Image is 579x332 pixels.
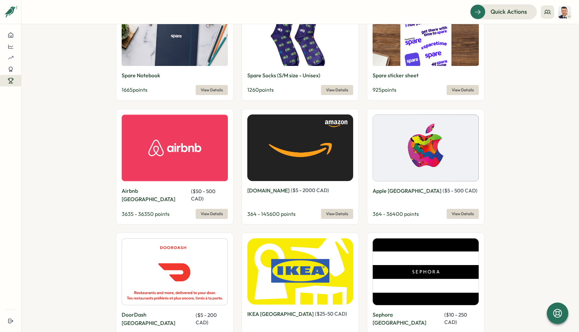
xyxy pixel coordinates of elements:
[122,211,170,217] span: 3635 - 36350 points
[491,7,527,16] span: Quick Actions
[201,209,223,219] span: View Details
[247,71,320,80] p: Spare Socks (S/M size - Unisex)
[373,238,479,305] img: Sephora Canada
[201,85,223,95] span: View Details
[196,85,228,95] button: View Details
[122,311,194,327] p: DoorDash [GEOGRAPHIC_DATA]
[315,311,347,317] span: ( $ 25 - 50 CAD )
[373,311,443,327] p: Sephora [GEOGRAPHIC_DATA]
[326,85,348,95] span: View Details
[122,187,190,203] p: Airbnb [GEOGRAPHIC_DATA]
[122,114,228,182] img: Airbnb Canada
[558,6,571,18] img: Matt Savel
[191,188,215,202] span: ( $ 50 - 500 CAD )
[122,71,160,80] p: Spare Notebook
[373,86,396,93] span: 925 points
[452,209,474,219] span: View Details
[444,312,467,325] span: ( $ 10 - 250 CAD )
[321,85,353,95] button: View Details
[373,71,419,80] p: Spare sticker sheet
[247,310,314,318] p: IKEA [GEOGRAPHIC_DATA]
[470,4,537,19] button: Quick Actions
[247,186,289,195] p: [DOMAIN_NAME]
[247,114,353,181] img: Amazon.ca
[247,86,274,93] span: 1260 points
[196,209,228,219] button: View Details
[452,85,474,95] span: View Details
[321,209,353,219] button: View Details
[326,209,348,219] span: View Details
[443,187,477,194] span: ( $ 5 - 500 CAD )
[447,209,479,219] button: View Details
[247,238,353,305] img: IKEA Canada
[447,85,479,95] button: View Details
[291,187,329,193] span: ( $ 5 - 2000 CAD )
[247,211,296,217] span: 364 - 145600 points
[122,238,228,306] img: DoorDash Canada
[196,312,217,326] span: ( $ 5 - 200 CAD )
[373,187,441,195] p: Apple [GEOGRAPHIC_DATA]
[122,86,147,93] span: 1665 points
[373,211,419,217] span: 364 - 36400 points
[373,114,479,181] img: Apple Canada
